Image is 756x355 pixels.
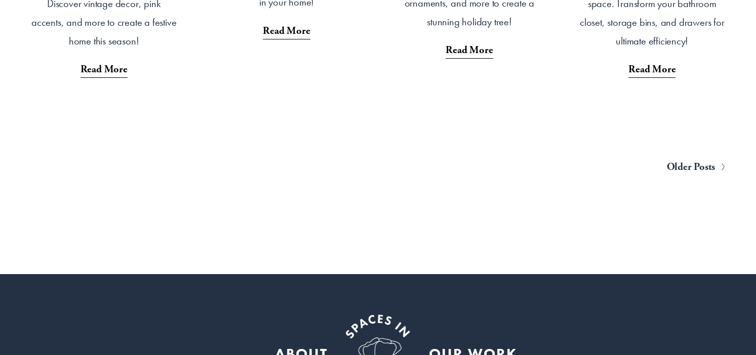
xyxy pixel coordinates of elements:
a: Read More [263,12,310,41]
a: Read More [446,31,493,60]
a: Older Posts [378,158,726,176]
a: Read More [81,50,128,79]
span: Older Posts [667,158,715,176]
a: Read More [628,50,675,79]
